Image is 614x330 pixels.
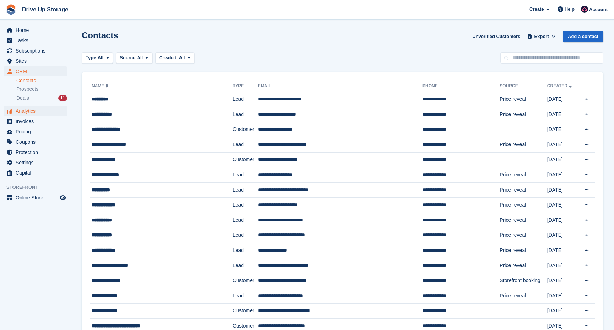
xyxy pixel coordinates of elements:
[82,31,118,40] h1: Contacts
[500,273,547,288] td: Storefront booking
[4,106,67,116] a: menu
[19,4,71,15] a: Drive Up Storage
[233,243,258,258] td: Lead
[547,92,577,107] td: [DATE]
[16,168,58,178] span: Capital
[120,54,137,61] span: Source:
[500,258,547,273] td: Price reveal
[547,303,577,319] td: [DATE]
[16,95,29,101] span: Deals
[233,152,258,167] td: Customer
[16,127,58,137] span: Pricing
[500,107,547,122] td: Price reveal
[16,35,58,45] span: Tasks
[233,198,258,213] td: Lead
[258,81,422,92] th: Email
[529,6,544,13] span: Create
[4,127,67,137] a: menu
[500,167,547,183] td: Price reveal
[4,116,67,126] a: menu
[159,55,178,60] span: Created:
[233,228,258,243] td: Lead
[16,106,58,116] span: Analytics
[58,95,67,101] div: 11
[565,6,575,13] span: Help
[233,122,258,137] td: Customer
[4,25,67,35] a: menu
[59,193,67,202] a: Preview store
[500,81,547,92] th: Source
[4,46,67,56] a: menu
[233,81,258,92] th: Type
[6,184,71,191] span: Storefront
[233,182,258,198] td: Lead
[500,288,547,303] td: Price reveal
[16,66,58,76] span: CRM
[6,4,16,15] img: stora-icon-8386f47178a22dfd0bd8f6a31ec36ba5ce8667c1dd55bd0f319d3a0aa187defe.svg
[547,213,577,228] td: [DATE]
[16,94,67,102] a: Deals 11
[526,31,557,42] button: Export
[179,55,185,60] span: All
[16,56,58,66] span: Sites
[534,33,549,40] span: Export
[563,31,603,42] a: Add a contact
[422,81,500,92] th: Phone
[469,31,523,42] a: Unverified Customers
[4,35,67,45] a: menu
[155,52,194,64] button: Created: All
[547,182,577,198] td: [DATE]
[16,86,38,93] span: Prospects
[500,137,547,152] td: Price reveal
[233,258,258,273] td: Lead
[16,25,58,35] span: Home
[547,228,577,243] td: [DATE]
[547,167,577,183] td: [DATE]
[233,137,258,152] td: Lead
[233,303,258,319] td: Customer
[16,158,58,167] span: Settings
[16,147,58,157] span: Protection
[16,193,58,203] span: Online Store
[500,213,547,228] td: Price reveal
[547,107,577,122] td: [DATE]
[233,273,258,288] td: Customer
[4,56,67,66] a: menu
[116,52,152,64] button: Source: All
[547,273,577,288] td: [DATE]
[16,46,58,56] span: Subscriptions
[589,6,608,13] span: Account
[233,213,258,228] td: Lead
[98,54,104,61] span: All
[547,198,577,213] td: [DATE]
[547,243,577,258] td: [DATE]
[233,167,258,183] td: Lead
[500,243,547,258] td: Price reveal
[547,288,577,303] td: [DATE]
[500,182,547,198] td: Price reveal
[4,158,67,167] a: menu
[233,288,258,303] td: Lead
[16,137,58,147] span: Coupons
[547,137,577,152] td: [DATE]
[4,168,67,178] a: menu
[547,258,577,273] td: [DATE]
[500,92,547,107] td: Price reveal
[4,66,67,76] a: menu
[547,83,573,88] a: Created
[16,86,67,93] a: Prospects
[4,193,67,203] a: menu
[547,122,577,137] td: [DATE]
[16,116,58,126] span: Invoices
[500,198,547,213] td: Price reveal
[500,228,547,243] td: Price reveal
[137,54,143,61] span: All
[16,77,67,84] a: Contacts
[92,83,110,88] a: Name
[86,54,98,61] span: Type:
[233,92,258,107] td: Lead
[4,147,67,157] a: menu
[547,152,577,167] td: [DATE]
[4,137,67,147] a: menu
[82,52,113,64] button: Type: All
